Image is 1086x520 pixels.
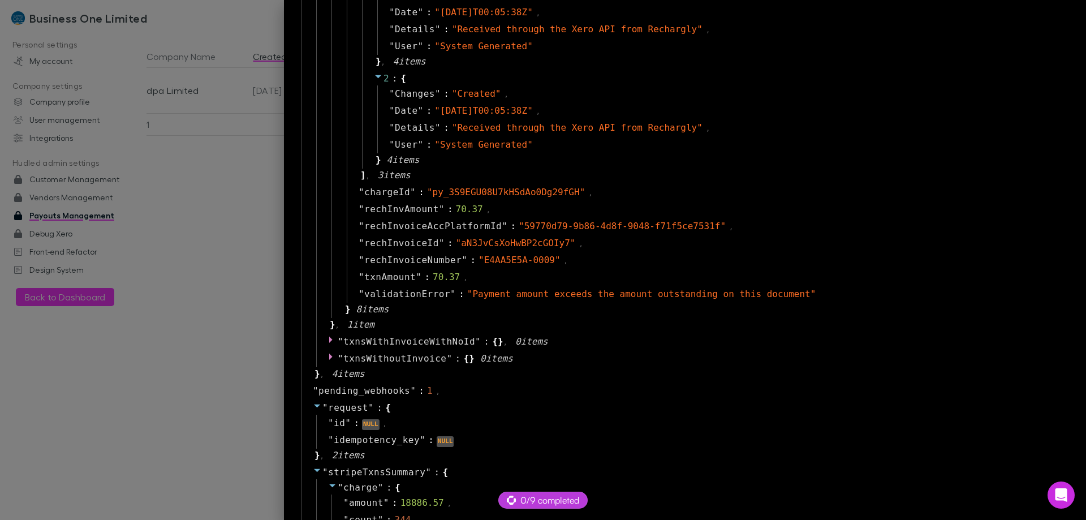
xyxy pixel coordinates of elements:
[343,482,378,493] span: charge
[395,138,418,152] span: User
[706,123,710,134] span: ,
[425,467,431,478] span: "
[364,203,439,216] span: rechInvAmount
[437,436,454,447] div: NULL
[419,384,424,398] span: :
[456,238,576,248] span: " aN3JvCsXoHwBP2cGOIy7 "
[347,319,374,330] span: 1 item
[510,220,516,233] span: :
[395,40,418,53] span: User
[383,419,387,429] span: ,
[729,222,733,232] span: ,
[427,187,585,197] span: " py_3S9EGU08U7kHSdAo0Dg29fGH "
[426,40,432,53] span: :
[427,384,433,398] div: 1
[374,55,381,68] span: }
[343,336,475,347] span: txnsWithInvoiceWithNoId
[359,221,364,231] span: "
[389,41,395,51] span: "
[462,255,467,265] span: "
[436,386,440,397] span: ,
[332,450,365,461] span: 2 item s
[424,270,430,284] span: :
[420,435,425,445] span: "
[588,188,592,198] span: ,
[338,353,343,364] span: "
[364,270,416,284] span: txnAmount
[519,221,726,231] span: " 59770d79-9b86-4d8f-9048-f71f5ce7531f "
[447,203,453,216] span: :
[359,289,364,299] span: "
[392,496,398,510] span: :
[366,171,370,181] span: ,
[492,335,498,349] span: {
[349,496,383,510] span: amount
[364,237,439,250] span: rechInvoiceId
[469,352,475,366] span: }
[328,402,368,413] span: request
[464,352,469,366] span: {
[389,24,395,35] span: "
[434,41,532,51] span: " System Generated "
[345,418,351,428] span: "
[335,320,339,330] span: ,
[579,239,583,249] span: ,
[374,153,381,167] span: }
[418,41,424,51] span: "
[338,336,343,347] span: "
[452,24,703,35] span: " Received through the Xero API from Rechargly "
[410,187,416,197] span: "
[395,104,418,118] span: Date
[434,7,532,18] span: " [DATE]T00:05:38Z "
[455,352,461,366] span: :
[418,139,424,150] span: "
[364,287,450,301] span: validationError
[456,203,483,216] div: 70.37
[328,418,334,428] span: "
[395,121,435,135] span: Details
[364,186,410,199] span: chargeId
[389,122,395,133] span: "
[475,336,481,347] span: "
[359,204,364,214] span: "
[393,56,426,67] span: 4 item s
[386,481,392,495] span: :
[452,88,501,99] span: " Created "
[328,318,335,332] span: }
[313,385,318,396] span: "
[313,367,320,381] span: }
[434,139,532,150] span: " System Generated "
[418,7,424,18] span: "
[416,272,421,282] span: "
[410,385,416,396] span: "
[400,496,444,510] div: 18886.57
[359,238,364,248] span: "
[320,451,324,461] span: ,
[447,498,451,509] span: ,
[470,253,476,267] span: :
[515,336,548,347] span: 0 item s
[439,238,445,248] span: "
[443,87,449,101] span: :
[447,237,453,250] span: :
[334,416,345,430] span: id
[381,57,385,67] span: ,
[426,138,432,152] span: :
[439,204,445,214] span: "
[450,289,456,299] span: "
[446,353,452,364] span: "
[463,273,467,283] span: ,
[378,482,383,493] span: "
[434,105,532,116] span: " [DATE]T00:05:38Z "
[343,497,349,508] span: "
[435,24,441,35] span: "
[502,221,507,231] span: "
[389,105,395,116] span: "
[389,88,395,99] span: "
[428,433,434,447] span: :
[392,72,398,85] span: :
[498,335,503,349] span: }
[359,187,364,197] span: "
[322,402,328,413] span: "
[359,255,364,265] span: "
